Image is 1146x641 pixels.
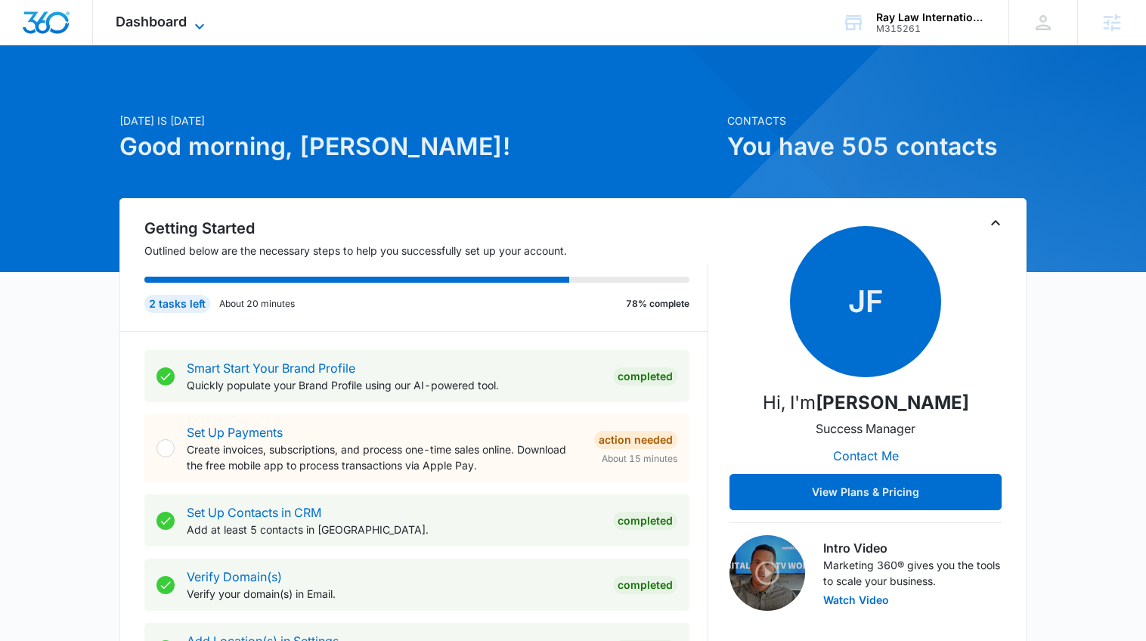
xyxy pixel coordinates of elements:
[816,392,969,413] strong: [PERSON_NAME]
[613,512,677,530] div: Completed
[613,576,677,594] div: Completed
[594,431,677,449] div: Action Needed
[144,295,210,313] div: 2 tasks left
[823,539,1002,557] h3: Intro Video
[626,297,689,311] p: 78% complete
[818,438,914,474] button: Contact Me
[119,113,718,129] p: [DATE] is [DATE]
[187,361,355,376] a: Smart Start Your Brand Profile
[729,474,1002,510] button: View Plans & Pricing
[876,23,986,34] div: account id
[187,586,601,602] p: Verify your domain(s) in Email.
[823,557,1002,589] p: Marketing 360® gives you the tools to scale your business.
[187,441,582,473] p: Create invoices, subscriptions, and process one-time sales online. Download the free mobile app t...
[727,113,1027,129] p: Contacts
[816,420,915,438] p: Success Manager
[187,377,601,393] p: Quickly populate your Brand Profile using our AI-powered tool.
[144,243,708,259] p: Outlined below are the necessary steps to help you successfully set up your account.
[219,297,295,311] p: About 20 minutes
[876,11,986,23] div: account name
[116,14,187,29] span: Dashboard
[986,214,1005,232] button: Toggle Collapse
[144,217,708,240] h2: Getting Started
[790,226,941,377] span: JF
[613,367,677,386] div: Completed
[187,505,321,520] a: Set Up Contacts in CRM
[727,129,1027,165] h1: You have 505 contacts
[187,425,283,440] a: Set Up Payments
[823,595,889,605] button: Watch Video
[602,452,677,466] span: About 15 minutes
[763,389,969,416] p: Hi, I'm
[187,522,601,537] p: Add at least 5 contacts in [GEOGRAPHIC_DATA].
[187,569,282,584] a: Verify Domain(s)
[729,535,805,611] img: Intro Video
[119,129,718,165] h1: Good morning, [PERSON_NAME]!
